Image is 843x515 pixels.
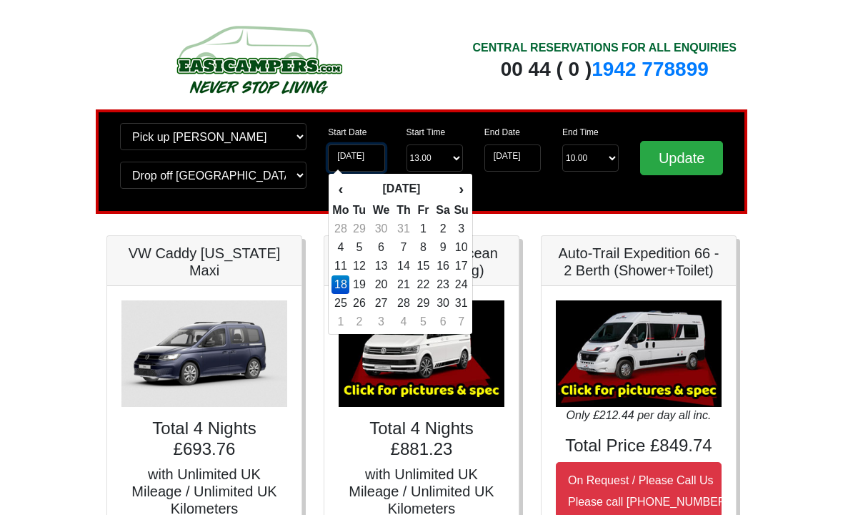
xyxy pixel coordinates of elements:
td: 3 [453,220,469,238]
td: 31 [453,294,469,313]
label: Start Time [406,126,446,139]
th: Fr [414,201,433,220]
td: 2 [349,313,369,331]
th: We [369,201,393,220]
td: 31 [394,220,414,238]
td: 28 [394,294,414,313]
td: 28 [331,220,349,238]
label: End Date [484,126,520,139]
td: 29 [414,294,433,313]
td: 29 [349,220,369,238]
td: 1 [414,220,433,238]
th: Su [453,201,469,220]
td: 11 [331,257,349,275]
td: 15 [414,257,433,275]
h4: Total Price £849.74 [556,436,722,456]
td: 4 [331,238,349,257]
label: Start Date [328,126,366,139]
th: ‹ [331,177,349,201]
th: Th [394,201,414,220]
input: Return Date [484,144,541,172]
td: 7 [394,238,414,257]
td: 30 [433,294,454,313]
th: Tu [349,201,369,220]
td: 20 [369,275,393,294]
td: 2 [433,220,454,238]
th: › [453,177,469,201]
td: 16 [433,257,454,275]
td: 3 [369,313,393,331]
th: Mo [331,201,349,220]
td: 30 [369,220,393,238]
img: VW California Ocean T6.1 (Auto, Awning) [339,300,504,407]
td: 4 [394,313,414,331]
h5: Auto-Trail Expedition 66 - 2 Berth (Shower+Toilet) [556,245,722,279]
th: Sa [433,201,454,220]
td: 6 [433,313,454,331]
td: 22 [414,275,433,294]
img: Auto-Trail Expedition 66 - 2 Berth (Shower+Toilet) [556,300,722,407]
td: 1 [331,313,349,331]
td: 23 [433,275,454,294]
img: VW Caddy California Maxi [121,300,287,407]
td: 13 [369,257,393,275]
td: 17 [453,257,469,275]
div: CENTRAL RESERVATIONS FOR ALL ENQUIRIES [472,39,737,57]
div: 00 44 ( 0 ) [472,57,737,82]
td: 27 [369,294,393,313]
td: 14 [394,257,414,275]
a: 1942 778899 [592,58,709,80]
td: 12 [349,257,369,275]
td: 19 [349,275,369,294]
i: Only £212.44 per day all inc. [567,409,712,421]
td: 5 [349,238,369,257]
img: campers-checkout-logo.png [123,20,394,99]
td: 24 [453,275,469,294]
td: 25 [331,294,349,313]
input: Update [640,141,723,175]
td: 9 [433,238,454,257]
td: 26 [349,294,369,313]
h5: VW Caddy [US_STATE] Maxi [121,245,287,279]
label: End Time [562,126,599,139]
th: [DATE] [349,177,453,201]
td: 10 [453,238,469,257]
td: 6 [369,238,393,257]
td: 21 [394,275,414,294]
td: 8 [414,238,433,257]
h4: Total 4 Nights £881.23 [339,418,504,460]
small: On Request / Please Call Us Please call [PHONE_NUMBER] [568,474,729,508]
input: Start Date [328,144,384,172]
td: 7 [453,313,469,331]
td: 5 [414,313,433,331]
td: 18 [331,275,349,294]
h4: Total 4 Nights £693.76 [121,418,287,460]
